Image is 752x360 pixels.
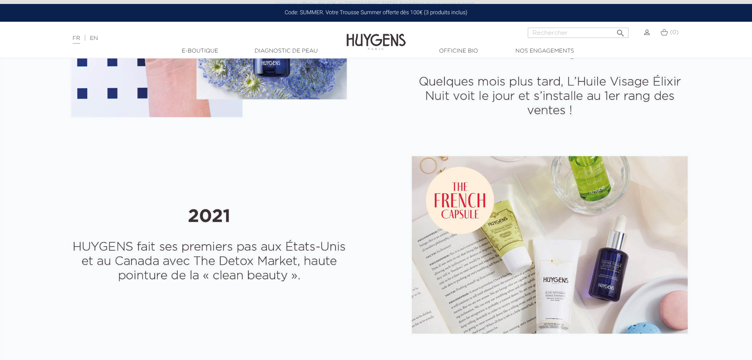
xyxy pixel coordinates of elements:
[670,30,679,35] span: (0)
[90,36,98,41] a: EN
[69,34,308,43] div: |
[613,25,628,36] button: 
[528,28,628,38] input: Rechercher
[161,47,240,55] a: E-Boutique
[73,36,80,44] a: FR
[247,47,326,55] a: Diagnostic de peau
[616,26,625,36] i: 
[347,21,406,51] img: Huygens
[419,47,498,55] a: Officine Bio
[505,47,584,55] a: Nos engagements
